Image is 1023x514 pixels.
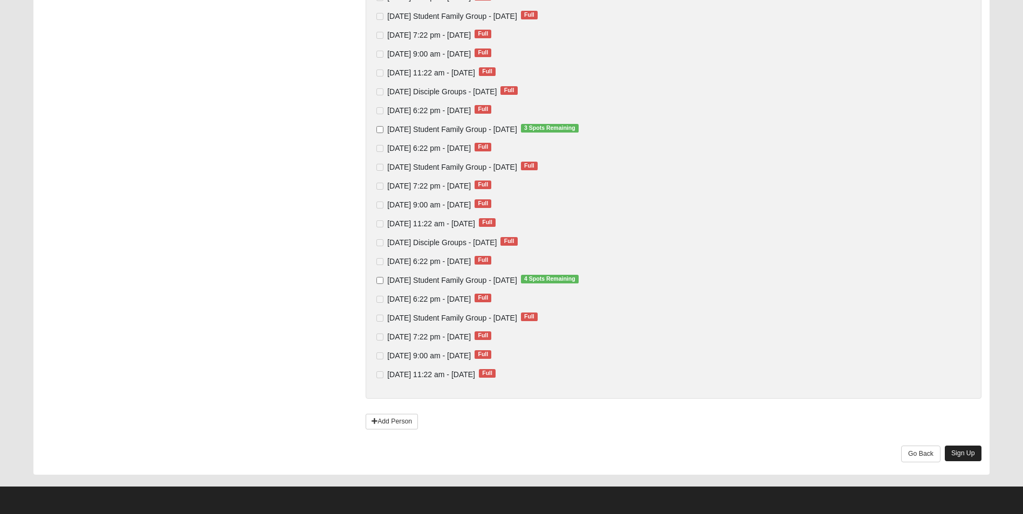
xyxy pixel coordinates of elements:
[475,105,491,114] span: Full
[387,68,475,77] span: [DATE] 11:22 am - [DATE]
[500,86,517,95] span: Full
[387,163,517,171] span: [DATE] Student Family Group - [DATE]
[376,352,383,359] input: [DATE] 9:00 am - [DATE]Full
[475,30,491,38] span: Full
[376,296,383,303] input: [DATE] 6:22 pm - [DATE]Full
[376,239,383,246] input: [DATE] Disciple Groups - [DATE]Full
[387,87,497,96] span: [DATE] Disciple Groups - [DATE]
[376,334,383,341] input: [DATE] 7:22 pm - [DATE]Full
[387,351,471,360] span: [DATE] 9:00 am - [DATE]
[521,11,538,19] span: Full
[376,126,383,133] input: [DATE] Student Family Group - [DATE]3 Spots Remaining
[376,70,383,77] input: [DATE] 11:22 am - [DATE]Full
[366,414,418,429] a: Add Person
[475,180,491,189] span: Full
[387,200,471,209] span: [DATE] 9:00 am - [DATE]
[521,312,538,321] span: Full
[945,446,981,461] a: Sign Up
[387,219,475,228] span: [DATE] 11:22 am - [DATE]
[475,199,491,208] span: Full
[387,182,471,190] span: [DATE] 7:22 pm - [DATE]
[376,32,383,39] input: [DATE] 7:22 pm - [DATE]Full
[376,107,383,114] input: [DATE] 6:22 pm - [DATE]Full
[376,88,383,95] input: [DATE] Disciple Groups - [DATE]Full
[387,50,471,58] span: [DATE] 9:00 am - [DATE]
[521,162,538,170] span: Full
[475,294,491,302] span: Full
[521,275,579,283] span: 4 Spots Remaining
[475,256,491,265] span: Full
[901,446,940,462] a: Go Back
[376,371,383,378] input: [DATE] 11:22 am - [DATE]Full
[387,144,471,152] span: [DATE] 6:22 pm - [DATE]
[376,13,383,20] input: [DATE] Student Family Group - [DATE]Full
[387,314,517,322] span: [DATE] Student Family Group - [DATE]
[376,277,383,284] input: [DATE] Student Family Group - [DATE]4 Spots Remaining
[500,237,517,246] span: Full
[479,67,496,76] span: Full
[376,315,383,322] input: [DATE] Student Family Group - [DATE]Full
[479,369,496,378] span: Full
[475,143,491,151] span: Full
[376,51,383,58] input: [DATE] 9:00 am - [DATE]Full
[475,331,491,340] span: Full
[376,202,383,209] input: [DATE] 9:00 am - [DATE]Full
[376,258,383,265] input: [DATE] 6:22 pm - [DATE]Full
[376,164,383,171] input: [DATE] Student Family Group - [DATE]Full
[475,350,491,359] span: Full
[387,276,517,284] span: [DATE] Student Family Group - [DATE]
[387,257,471,266] span: [DATE] 6:22 pm - [DATE]
[387,106,471,115] span: [DATE] 6:22 pm - [DATE]
[479,218,496,227] span: Full
[376,220,383,227] input: [DATE] 11:22 am - [DATE]Full
[376,145,383,152] input: [DATE] 6:22 pm - [DATE]Full
[387,125,517,134] span: [DATE] Student Family Group - [DATE]
[521,124,579,133] span: 3 Spots Remaining
[387,332,471,341] span: [DATE] 7:22 pm - [DATE]
[387,370,475,379] span: [DATE] 11:22 am - [DATE]
[387,238,497,247] span: [DATE] Disciple Groups - [DATE]
[376,183,383,190] input: [DATE] 7:22 pm - [DATE]Full
[387,295,471,303] span: [DATE] 6:22 pm - [DATE]
[387,12,517,20] span: [DATE] Student Family Group - [DATE]
[475,48,491,57] span: Full
[387,31,471,39] span: [DATE] 7:22 pm - [DATE]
